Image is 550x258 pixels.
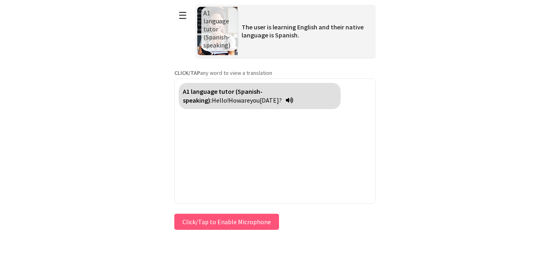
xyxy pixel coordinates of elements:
button: Click/Tap to Enable Microphone [174,214,279,230]
span: How [229,96,241,104]
span: [DATE]? [260,96,282,104]
strong: A1 language tutor (Spanish-speaking): [183,87,263,104]
strong: CLICK/TAP [174,69,200,76]
span: are [241,96,250,104]
span: The user is learning English and their native language is Spanish. [242,23,364,39]
span: Hello! [212,96,229,104]
button: ☰ [174,5,191,26]
div: Click to translate [179,83,341,109]
span: A1 language tutor (Spanish-speaking) [203,9,230,49]
img: Scenario Image [197,7,238,55]
p: any word to view a translation [174,69,376,76]
span: you [250,96,260,104]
